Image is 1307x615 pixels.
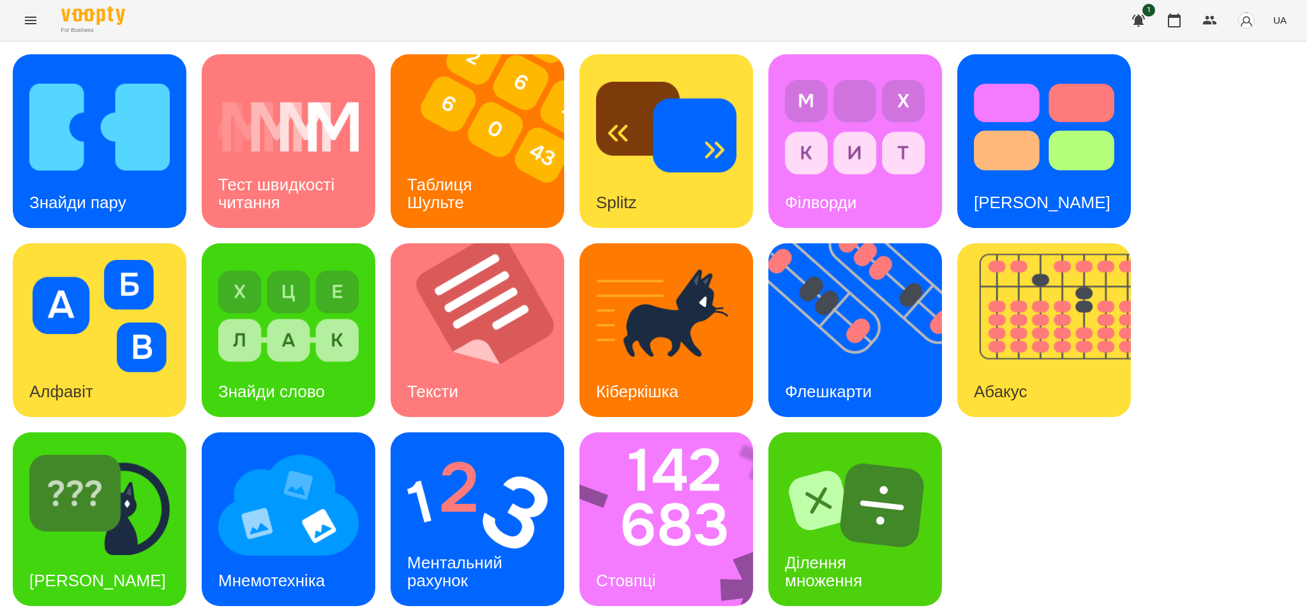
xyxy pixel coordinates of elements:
a: ТекстиТексти [391,243,564,417]
a: КіберкішкаКіберкішка [579,243,753,417]
img: Знайди слово [218,260,359,372]
img: Тест Струпа [974,71,1114,183]
h3: Мнемотехніка [218,571,325,590]
a: МнемотехнікаМнемотехніка [202,432,375,606]
a: ФілвордиФілворди [768,54,942,228]
img: Тексти [391,243,580,417]
a: Тест швидкості читанняТест швидкості читання [202,54,375,228]
img: Флешкарти [768,243,958,417]
img: Splitz [596,71,736,183]
h3: Абакус [974,382,1027,401]
a: Таблиця ШультеТаблиця Шульте [391,54,564,228]
a: АбакусАбакус [957,243,1131,417]
h3: Знайди пару [29,193,126,212]
h3: Splitz [596,193,637,212]
h3: Стовпці [596,571,655,590]
a: Знайди паруЗнайди пару [13,54,186,228]
h3: Алфавіт [29,382,93,401]
button: UA [1268,8,1292,32]
h3: Таблиця Шульте [407,175,477,211]
a: ФлешкартиФлешкарти [768,243,942,417]
span: UA [1273,13,1287,27]
h3: Знайди слово [218,382,325,401]
h3: Ділення множення [785,553,862,589]
h3: Філворди [785,193,856,212]
a: СтовпціСтовпці [579,432,753,606]
img: Знайди пару [29,71,170,183]
h3: Ментальний рахунок [407,553,507,589]
img: Мнемотехніка [218,449,359,561]
a: Знайди Кіберкішку[PERSON_NAME] [13,432,186,606]
img: Філворди [785,71,925,183]
span: For Business [61,26,125,34]
img: Знайди Кіберкішку [29,449,170,561]
h3: [PERSON_NAME] [974,193,1110,212]
img: Абакус [957,243,1147,417]
img: Таблиця Шульте [391,54,580,228]
img: Тест швидкості читання [218,71,359,183]
h3: Тексти [407,382,458,401]
img: Кіберкішка [596,260,736,372]
a: SplitzSplitz [579,54,753,228]
a: Тест Струпа[PERSON_NAME] [957,54,1131,228]
h3: Флешкарти [785,382,872,401]
h3: Тест швидкості читання [218,175,339,211]
img: Ментальний рахунок [407,449,548,561]
h3: [PERSON_NAME] [29,571,166,590]
span: 1 [1142,4,1155,17]
img: Voopty Logo [61,6,125,25]
img: avatar_s.png [1237,11,1255,29]
a: Ділення множенняДілення множення [768,432,942,606]
a: АлфавітАлфавіт [13,243,186,417]
h3: Кіберкішка [596,382,678,401]
button: Menu [15,5,46,36]
a: Ментальний рахунокМентальний рахунок [391,432,564,606]
img: Стовпці [579,432,770,606]
img: Алфавіт [29,260,170,372]
a: Знайди словоЗнайди слово [202,243,375,417]
img: Ділення множення [785,449,925,561]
